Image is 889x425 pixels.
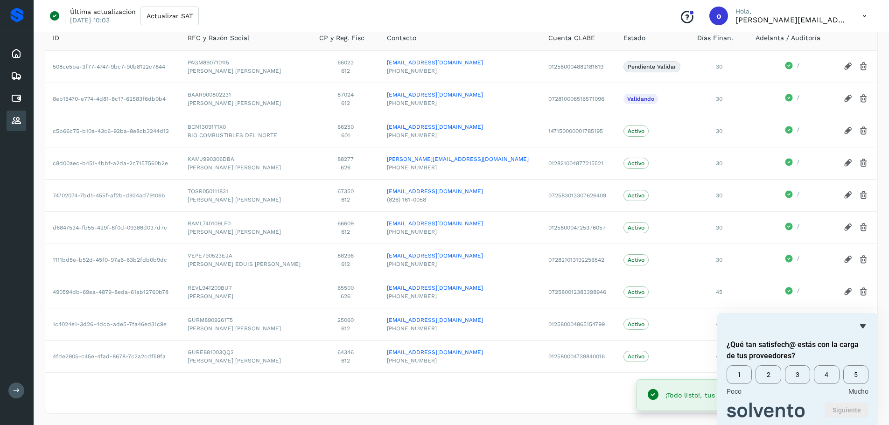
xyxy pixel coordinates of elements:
span: 5 [843,365,868,384]
div: Embarques [7,66,26,86]
span: BAAR900802231 [188,91,304,99]
span: BCN1309171X0 [188,123,304,131]
span: [PHONE_NUMBER] [387,228,533,236]
td: 8eb15470-e774-4d81-8c17-62583f6db0b4 [45,83,180,115]
td: 147150000001785195 [541,115,616,147]
span: [PERSON_NAME] [PERSON_NAME] [188,324,304,333]
span: 3 [785,365,810,384]
span: 42 [716,321,722,327]
td: 1c4024e1-3d26-4dcb-ade5-7fa46ed31c9e [45,308,180,340]
span: [PHONE_NUMBER] [387,260,533,268]
div: ¿Qué tan satisfech@ estás con la carga de tus proveedores? Select an option from 1 to 5, with 1 b... [727,365,868,395]
p: Activo [628,160,644,167]
span: Poco [727,388,742,395]
span: 66609 [319,219,372,228]
span: 88296 [319,251,372,260]
span: [PHONE_NUMBER] [387,292,533,300]
p: Activo [628,289,644,295]
span: Estado [623,33,645,43]
span: KAMJ990306DBA [188,155,304,163]
td: 012821004877215521 [541,147,616,179]
span: [PHONE_NUMBER] [387,99,533,107]
p: obed.perez@clcsolutions.com.mx [735,15,847,24]
p: Validando [627,96,654,102]
span: CP y Reg. Fisc [319,33,364,43]
span: GURE881003QQ2 [188,348,304,356]
span: [PERSON_NAME] [PERSON_NAME] [188,195,304,204]
span: RAML740109LF0 [188,219,304,228]
span: 30 [716,224,722,231]
span: Cuenta CLABE [548,33,595,43]
p: Activo [628,321,644,327]
span: [PHONE_NUMBER] [387,131,533,139]
span: 65500 [319,284,372,292]
a: [EMAIL_ADDRESS][DOMAIN_NAME] [387,91,533,99]
span: 626 [319,292,372,300]
td: d6847534-fb55-429f-8f0d-09386d037d7c [45,211,180,244]
span: 612 [319,228,372,236]
div: / [756,222,828,233]
span: [PERSON_NAME] [PERSON_NAME] [188,356,304,365]
span: 30 [716,257,722,263]
span: 66250 [319,123,372,131]
span: [PERSON_NAME] [PERSON_NAME] [188,67,304,75]
span: [PERSON_NAME] [PERSON_NAME] [188,163,304,172]
p: Activo [628,257,644,263]
a: [EMAIL_ADDRESS][DOMAIN_NAME] [387,123,533,131]
span: 2 [756,365,781,384]
td: c5b66c75-b10a-43c6-92ba-8e8cb3244d12 [45,115,180,147]
span: 30 [716,160,722,167]
td: 4fde2905-c45e-4fad-8678-7c2a2cdf59fa [45,340,180,372]
span: [PHONE_NUMBER] [387,163,533,172]
span: Contacto [387,33,416,43]
span: [PHONE_NUMBER] [387,324,533,333]
h2: ¿Qué tan satisfech@ estás con la carga de tus proveedores? Select an option from 1 to 5, with 1 b... [727,339,868,362]
button: Ocultar encuesta [857,320,868,332]
span: [PERSON_NAME] EDUIS [PERSON_NAME] [188,260,304,268]
p: Última actualización [70,7,136,16]
td: 072580012383398946 [541,276,616,308]
p: [DATE] 10:03 [70,16,110,24]
span: [PHONE_NUMBER] [387,67,533,75]
p: Activo [628,192,644,199]
span: VEPE790523EJA [188,251,304,260]
span: 1 [727,365,752,384]
span: 45 [716,289,722,295]
div: / [756,93,828,105]
p: Pendiente Validar [628,63,676,70]
span: [PERSON_NAME] [PERSON_NAME] [188,99,304,107]
span: 4 [814,365,839,384]
span: 87024 [319,91,372,99]
span: 612 [319,260,372,268]
span: 25060 [319,316,372,324]
span: ID [53,33,59,43]
div: / [756,190,828,201]
td: 74702074-7bd1-455f-af2b-d924ad79106b [45,179,180,211]
p: Activo [628,224,644,231]
span: 626 [319,163,372,172]
span: Días Finan. [697,33,733,43]
button: Siguiente pregunta [825,403,868,418]
p: Activo [628,353,644,360]
span: [PERSON_NAME] [PERSON_NAME] [188,228,304,236]
span: PAGM8907101I5 [188,58,304,67]
div: / [756,61,828,72]
span: 612 [319,99,372,107]
td: c8d00aec-b451-4bbf-a2da-2c7157560b2e [45,147,180,179]
span: [PERSON_NAME] [188,292,304,300]
button: Actualizar SAT [140,7,199,25]
div: / [756,286,828,298]
span: RFC y Razón Social [188,33,249,43]
a: [PERSON_NAME][EMAIL_ADDRESS][DOMAIN_NAME] [387,155,533,163]
a: [EMAIL_ADDRESS][DOMAIN_NAME] [387,219,533,228]
span: 30 [716,63,722,70]
td: 012580004865154799 [541,308,616,340]
td: 012580004882181619 [541,50,616,83]
a: [EMAIL_ADDRESS][DOMAIN_NAME] [387,251,533,260]
span: 64346 [319,348,372,356]
div: / [756,254,828,265]
span: REVL941209BU7 [188,284,304,292]
td: 490594db-69ea-4879-8eda-61ab12760b78 [45,276,180,308]
a: [EMAIL_ADDRESS][DOMAIN_NAME] [387,284,533,292]
span: 612 [319,67,372,75]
